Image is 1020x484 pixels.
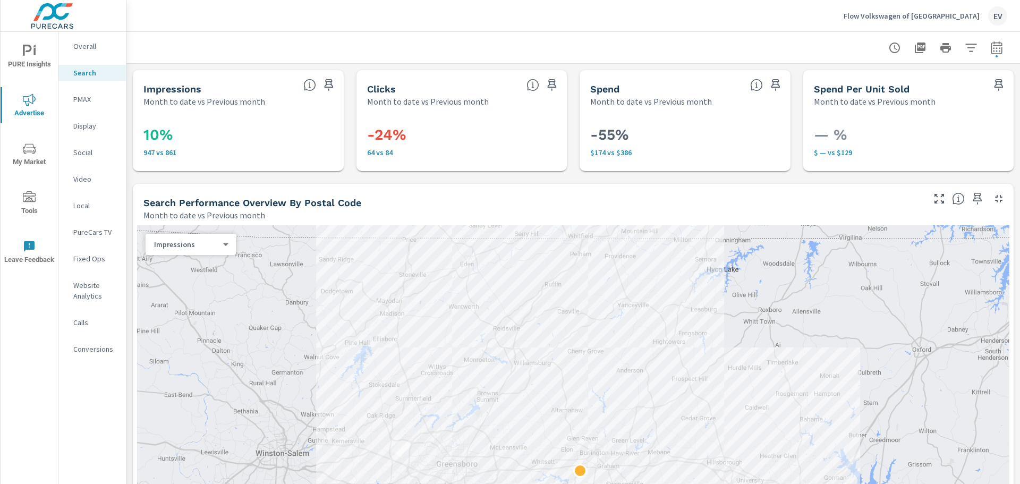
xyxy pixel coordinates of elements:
p: PMAX [73,94,117,105]
div: Impressions [146,240,227,250]
span: Save this to your personalized report [543,77,560,94]
h5: Impressions [143,83,201,95]
h5: Clicks [367,83,396,95]
div: Calls [58,315,126,330]
span: PURE Insights [4,45,55,71]
p: Flow Volkswagen of [GEOGRAPHIC_DATA] [844,11,980,21]
button: Minimize Widget [990,190,1007,207]
div: PureCars TV [58,224,126,240]
p: $174 vs $386 [590,148,780,157]
h5: Spend [590,83,619,95]
h3: -55% [590,126,780,144]
span: The number of times an ad was clicked by a consumer. [526,79,539,91]
button: Make Fullscreen [931,190,948,207]
p: Social [73,147,117,158]
h3: -24% [367,126,557,144]
p: $ — vs $129 [814,148,1004,157]
span: Save this to your personalized report [990,77,1007,94]
p: Overall [73,41,117,52]
p: Display [73,121,117,131]
div: Search [58,65,126,81]
div: Conversions [58,341,126,357]
p: PureCars TV [73,227,117,237]
h5: Spend Per Unit Sold [814,83,909,95]
button: Select Date Range [986,37,1007,58]
div: Video [58,171,126,187]
p: Conversions [73,344,117,354]
h3: 10% [143,126,333,144]
div: Website Analytics [58,277,126,304]
div: EV [988,6,1007,26]
p: Month to date vs Previous month [814,95,936,108]
div: nav menu [1,32,58,276]
h3: — % [814,126,1004,144]
p: Month to date vs Previous month [367,95,489,108]
button: "Export Report to PDF" [909,37,931,58]
p: 947 vs 861 [143,148,333,157]
button: Print Report [935,37,956,58]
span: Understand Search performance data by postal code. Individual postal codes can be selected and ex... [952,192,965,205]
span: Advertise [4,94,55,120]
p: Video [73,174,117,184]
div: Overall [58,38,126,54]
div: Fixed Ops [58,251,126,267]
p: Website Analytics [73,280,117,301]
span: The amount of money spent on advertising during the period. [750,79,763,91]
span: Save this to your personalized report [767,77,784,94]
span: Save this to your personalized report [320,77,337,94]
p: Fixed Ops [73,253,117,264]
p: 64 vs 84 [367,148,557,157]
div: Display [58,118,126,134]
button: Apply Filters [960,37,982,58]
span: My Market [4,142,55,168]
p: Month to date vs Previous month [590,95,712,108]
p: Local [73,200,117,211]
p: Impressions [154,240,219,249]
p: Month to date vs Previous month [143,95,265,108]
div: Social [58,145,126,160]
p: Calls [73,317,117,328]
div: Local [58,198,126,214]
p: Search [73,67,117,78]
span: Tools [4,191,55,217]
p: Month to date vs Previous month [143,209,265,222]
div: PMAX [58,91,126,107]
span: Leave Feedback [4,240,55,266]
h5: Search Performance Overview By Postal Code [143,197,361,208]
span: The number of times an ad was shown on your behalf. [303,79,316,91]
